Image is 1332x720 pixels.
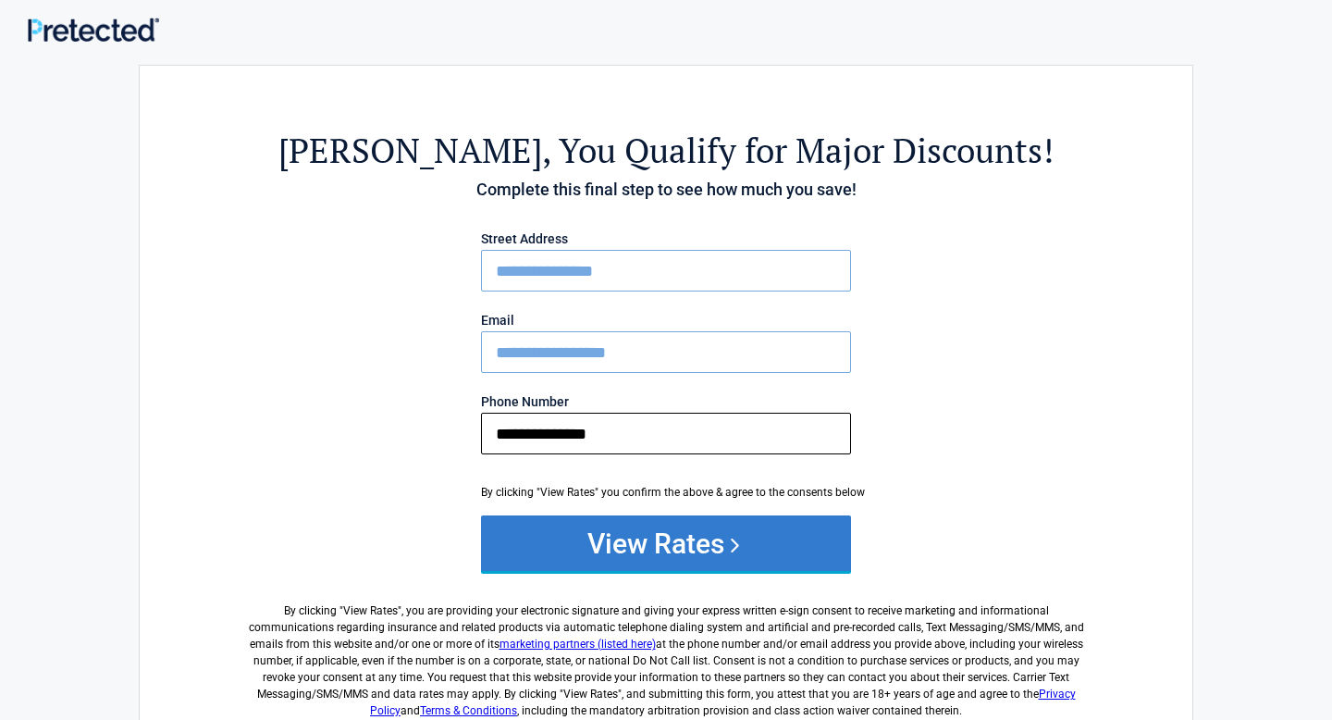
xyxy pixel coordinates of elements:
[28,18,159,42] img: Main Logo
[241,588,1091,719] label: By clicking " ", you are providing your electronic signature and giving your express written e-si...
[278,128,542,173] span: [PERSON_NAME]
[481,232,851,245] label: Street Address
[481,484,851,501] div: By clicking "View Rates" you confirm the above & agree to the consents below
[499,638,656,651] a: marketing partners (listed here)
[241,128,1091,173] h2: , You Qualify for Major Discounts!
[343,604,398,617] span: View Rates
[481,314,851,327] label: Email
[241,178,1091,202] h4: Complete this final step to see how much you save!
[420,704,517,717] a: Terms & Conditions
[481,515,851,571] button: View Rates
[481,395,851,408] label: Phone Number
